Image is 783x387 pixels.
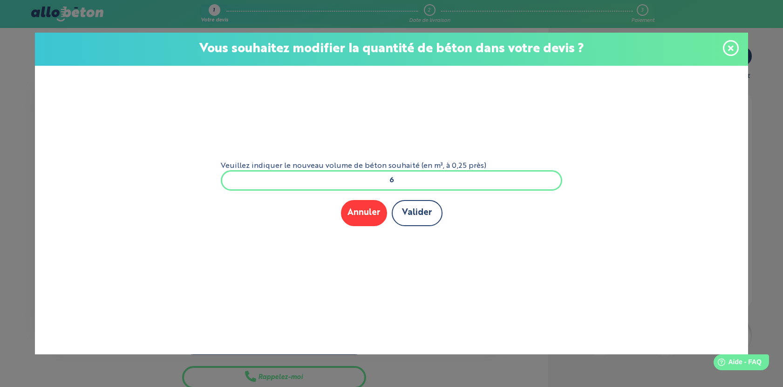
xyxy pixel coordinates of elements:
label: Veuillez indiquer le nouveau volume de béton souhaité (en m³, à 0,25 près) [221,162,563,170]
p: Vous souhaitez modifier la quantité de béton dans votre devis ? [44,42,739,56]
input: xxx [221,170,563,191]
button: Annuler [341,200,387,226]
iframe: Help widget launcher [700,351,773,377]
button: Valider [392,200,443,226]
